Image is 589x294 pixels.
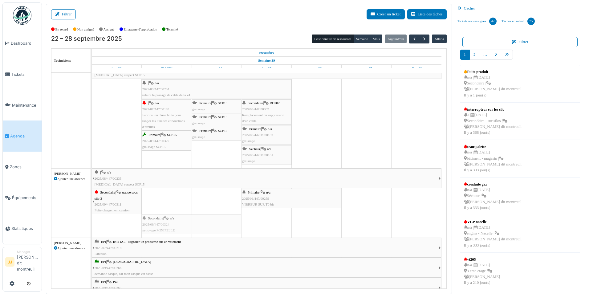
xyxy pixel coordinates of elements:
a: 24 septembre 2025 [210,65,224,72]
span: P43 [113,280,118,284]
span: n/a [170,216,174,220]
nav: pager [460,50,580,65]
span: refaire le passage de câble de la v4 [142,93,190,97]
div: 47 [489,18,497,25]
label: En attente d'approbation [124,27,157,32]
div: interrupteur sur les silo [464,107,522,112]
span: 2025/08/447/M/00162 [242,133,273,137]
span: Fuite chargement camion [95,208,130,212]
a: Tickets [3,59,42,90]
a: 27 septembre 2025 [359,65,374,72]
div: Fuite produit [464,69,522,75]
span: RD202 [270,101,279,105]
span: trappe sous silo 3 [95,190,138,200]
span: Agenda [10,133,39,139]
div: n/a | [DATE] engins - Nacelle | [PERSON_NAME] dit montreuil Il y a 333 jour(s) [464,225,522,248]
span: n/a [107,170,111,174]
div: | [242,100,291,124]
span: n/a [155,81,159,85]
span: 2025/07/447/00218 [95,246,122,250]
span: Primaire [199,129,211,133]
div: 1 | [DATE] Secondaire - sur silos | [PERSON_NAME] dit montreuil Il y a 368 jour(s) [464,112,522,136]
a: vt205 n/a |[DATE] 3 eme etage | [PERSON_NAME]Il y a 210 jour(s) [462,255,502,288]
span: n/a [267,147,271,151]
span: 2025/09/447/00265 [95,286,122,290]
span: graissage [192,121,205,125]
button: Créer un ticket [367,9,405,19]
button: Semaine [354,35,371,43]
a: Fuite produit n/a |[DATE] Secondaire | [PERSON_NAME] dit montreuilIl y a 1 jour(s) [462,67,523,100]
span: 2025/09/447/00307 [242,107,269,111]
span: Pantalon [95,252,107,255]
button: Aujourd'hui [385,35,407,43]
span: nettoyage MINIPELLE [142,228,175,232]
span: SCP15 [167,133,177,137]
button: Filtrer [51,9,76,19]
span: graissage [192,135,205,139]
div: Cacher [455,4,585,13]
a: 1 [460,50,470,60]
span: SCP15 [218,115,227,119]
img: Badge_color-CXgf-gQk.svg [13,6,31,25]
a: conduite gaz n/a |[DATE] Sécheur | [PERSON_NAME] dit montreuilIl y a 333 jour(s) [462,180,523,212]
label: Assigné [104,27,115,32]
span: EPI [101,240,106,243]
span: 2025/09/447/00294 [142,87,169,91]
span: Maintenance [12,102,39,108]
span: [DEMOGRAPHIC_DATA] [113,260,151,263]
span: demande casque, car mon casque est cassé [95,272,153,276]
label: En retard [55,27,68,32]
span: 2025/09/447/00311 [95,202,121,206]
div: [PERSON_NAME] [54,240,88,246]
a: Maintenance [3,90,42,120]
span: graissage SCP15 [142,145,166,149]
div: | [95,190,141,213]
a: Tickets non-assignés [455,13,499,30]
span: EPI [101,260,106,263]
a: Semaine 39 [257,57,276,64]
div: | [242,126,291,144]
span: Tickets [11,71,39,77]
a: 28 septembre 2025 [409,65,423,72]
a: Statistiques [3,213,42,244]
div: | [95,259,439,277]
span: [MEDICAL_DATA] suspect SCP15 [95,182,145,186]
button: Suivant [419,35,429,43]
div: VGP nacelle [464,219,522,225]
button: Liste des tâches [407,9,447,19]
div: 75 [527,18,535,25]
button: Précédent [409,35,419,43]
span: 2025/09/447/00329 [142,139,169,143]
span: n/a [155,101,159,105]
span: Secondaire [100,190,116,194]
a: 25 septembre 2025 [260,65,273,72]
div: | [242,190,341,207]
div: | [192,100,241,112]
div: | [142,80,291,98]
span: 2025/08/447/M/00161 [242,153,273,157]
a: Dashboard [3,28,42,59]
a: Agenda [3,120,42,151]
div: n/a | [DATE] bâtiment - magasin | [PERSON_NAME] dit montreuil Il y a 333 jour(s) [464,149,522,173]
span: Primaire [248,190,260,194]
a: 26 septembre 2025 [310,65,323,72]
div: | [242,146,291,164]
div: | [142,100,191,130]
a: transpalette n/a |[DATE] bâtiment - magasin | [PERSON_NAME] dit montreuilIl y a 333 jour(s) [462,142,523,175]
span: 2025/09/447/00266 [95,266,122,270]
span: Secondaire [248,101,263,105]
span: [MEDICAL_DATA] suspect SCP15 [95,73,145,77]
span: graissage [192,107,205,111]
span: Dashboard [11,40,39,46]
div: Manager [17,250,39,254]
div: | [95,169,439,187]
button: Gestionnaire de ressources [312,35,354,43]
a: Tâches en retard [499,13,537,30]
span: 2025/09/447/00259 [242,197,269,200]
span: Statistiques [11,226,39,231]
span: Primaire [199,101,211,105]
a: Zones [3,152,42,182]
div: n/a | [DATE] 3 eme etage | [PERSON_NAME] Il y a 210 jour(s) [464,262,500,286]
div: | [192,128,241,140]
a: … [479,50,491,60]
